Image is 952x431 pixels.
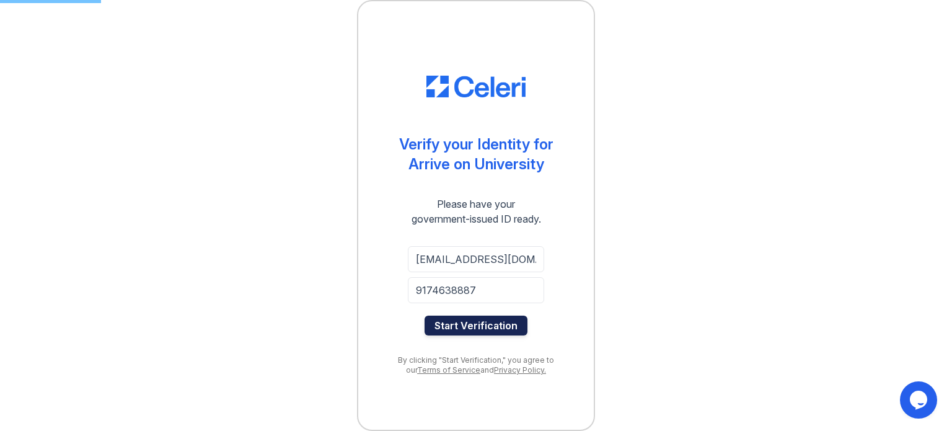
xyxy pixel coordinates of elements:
a: Terms of Service [417,365,480,375]
div: By clicking "Start Verification," you agree to our and [383,355,569,375]
a: Privacy Policy. [494,365,546,375]
div: Please have your government-issued ID ready. [389,197,563,226]
div: Verify your Identity for Arrive on University [399,135,553,174]
input: Email [408,246,544,272]
input: Phone [408,277,544,303]
iframe: chat widget [900,381,940,419]
img: CE_Logo_Blue-a8612792a0a2168367f1c8372b55b34899dd931a85d93a1a3d3e32e68fde9ad4.png [426,76,526,98]
button: Start Verification [425,316,527,335]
